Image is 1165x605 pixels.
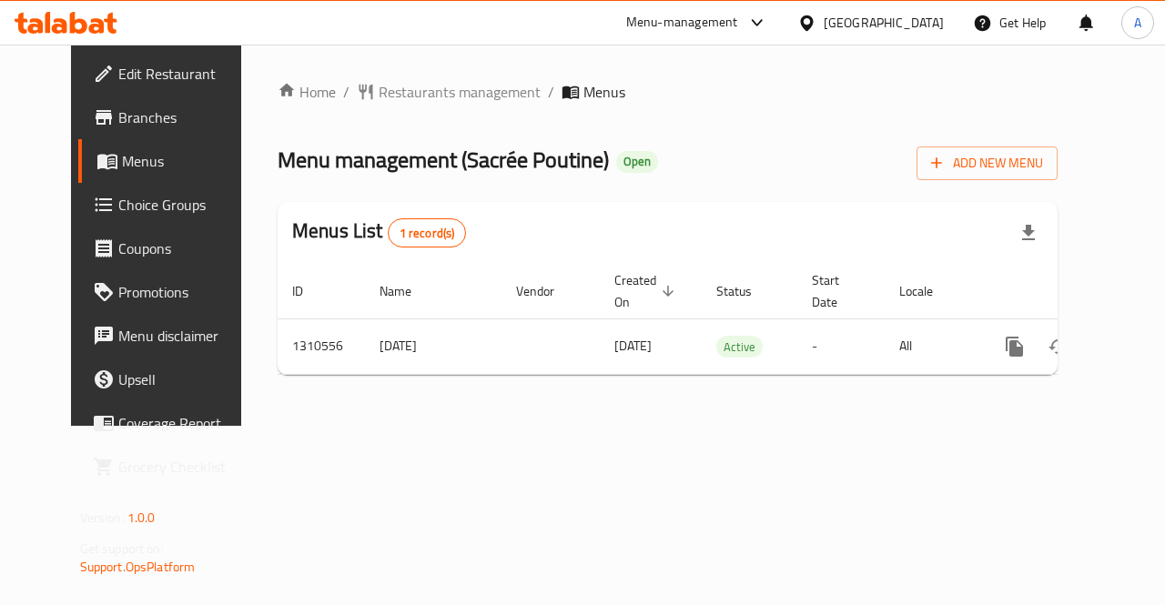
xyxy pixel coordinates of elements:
a: Coupons [78,227,266,270]
span: 1 record(s) [389,225,466,242]
li: / [548,81,554,103]
span: Start Date [812,269,863,313]
span: Vendor [516,280,578,302]
a: Restaurants management [357,81,541,103]
span: [DATE] [614,334,652,358]
div: [GEOGRAPHIC_DATA] [824,13,944,33]
button: Change Status [1037,325,1080,368]
span: Choice Groups [118,194,251,216]
h2: Menus List [292,217,466,247]
span: Upsell [118,368,251,390]
a: Coverage Report [78,401,266,445]
span: Created On [614,269,680,313]
span: Menus [583,81,625,103]
td: [DATE] [365,318,501,374]
span: Coverage Report [118,412,251,434]
span: 1.0.0 [127,506,156,529]
span: Get support on: [80,537,164,560]
a: Branches [78,96,266,139]
a: Promotions [78,270,266,314]
span: Status [716,280,775,302]
span: Version: [80,506,125,529]
li: / [343,81,349,103]
a: Menus [78,139,266,183]
span: Coupons [118,237,251,259]
div: Total records count [388,218,467,247]
span: Menus [122,150,251,172]
span: Edit Restaurant [118,63,251,85]
span: Promotions [118,281,251,303]
span: ID [292,280,327,302]
span: Add New Menu [931,152,1043,175]
a: Edit Restaurant [78,52,266,96]
a: Support.OpsPlatform [80,555,196,579]
a: Grocery Checklist [78,445,266,489]
div: Export file [1007,211,1050,255]
div: Active [716,336,763,358]
span: Branches [118,106,251,128]
span: A [1134,13,1141,33]
a: Menu disclaimer [78,314,266,358]
nav: breadcrumb [278,81,1058,103]
button: more [993,325,1037,368]
div: Open [616,151,658,173]
button: Add New Menu [917,146,1058,180]
span: Locale [899,280,957,302]
a: Upsell [78,358,266,401]
span: Open [616,154,658,169]
div: Menu-management [626,12,738,34]
span: Menu management ( Sacrée Poutine ) [278,139,609,180]
span: Grocery Checklist [118,456,251,478]
span: Menu disclaimer [118,325,251,347]
td: All [885,318,978,374]
a: Home [278,81,336,103]
a: Choice Groups [78,183,266,227]
td: 1310556 [278,318,365,374]
span: Name [380,280,435,302]
span: Restaurants management [379,81,541,103]
span: Active [716,337,763,358]
td: - [797,318,885,374]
